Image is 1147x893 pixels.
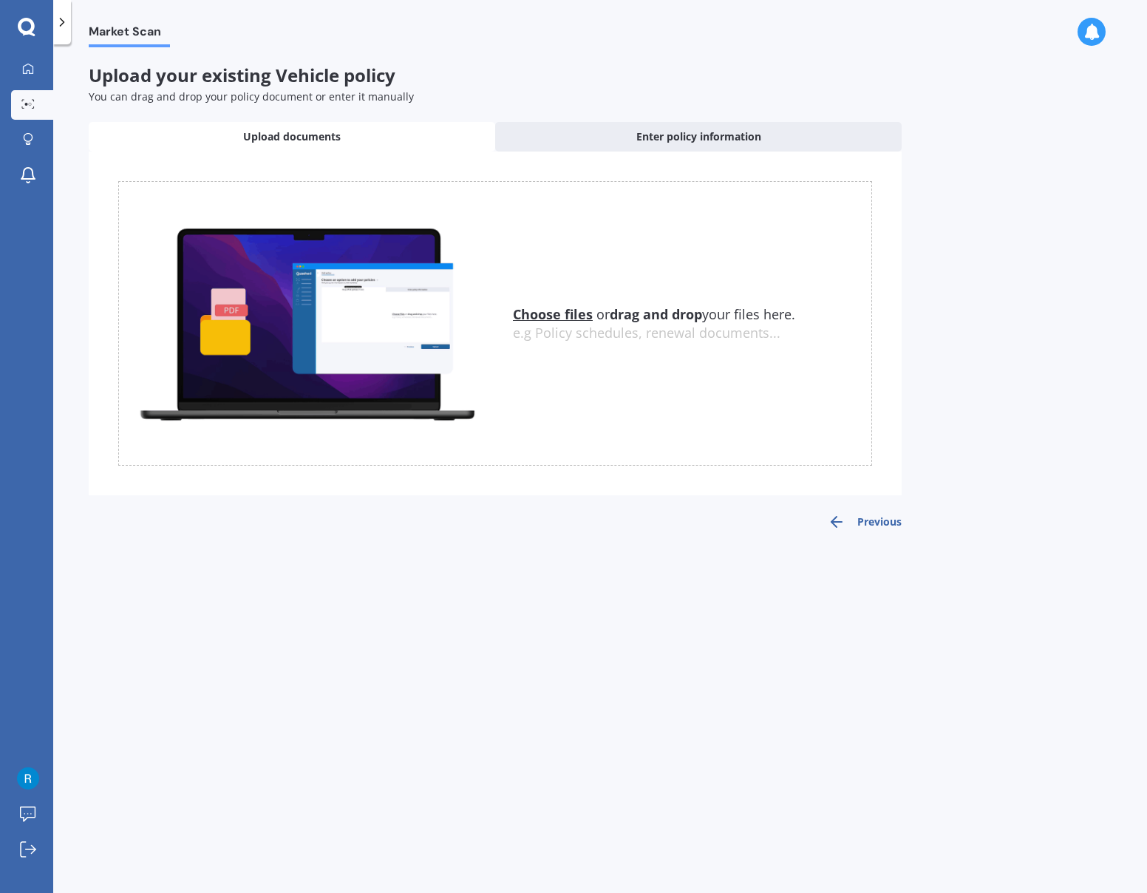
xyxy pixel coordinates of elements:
button: Previous [828,513,902,531]
span: You can drag and drop your policy document or enter it manually [89,89,414,103]
img: ACg8ocLISfD_4BHqokJK_s9iuiwp6-ztVVK9fZjj_j60xEaYO3wH=s96-c [17,767,39,790]
div: e.g Policy schedules, renewal documents... [513,325,871,342]
b: drag and drop [610,305,702,323]
span: Enter policy information [636,129,761,144]
span: Market Scan [89,24,170,44]
u: Choose files [513,305,593,323]
img: upload.de96410c8ce839c3fdd5.gif [119,220,495,427]
span: or your files here. [513,305,795,323]
span: Upload your existing Vehicle policy [89,63,395,87]
span: Upload documents [243,129,341,144]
